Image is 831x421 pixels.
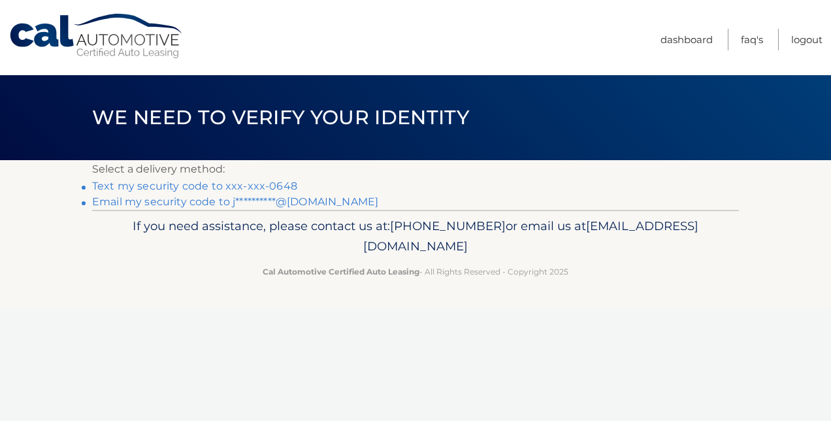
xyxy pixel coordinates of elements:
a: Email my security code to j**********@[DOMAIN_NAME] [92,195,378,208]
p: Select a delivery method: [92,160,739,178]
span: We need to verify your identity [92,105,469,129]
strong: Cal Automotive Certified Auto Leasing [263,267,419,277]
a: Dashboard [660,29,713,50]
span: [PHONE_NUMBER] [390,218,506,233]
a: Text my security code to xxx-xxx-0648 [92,180,297,192]
p: If you need assistance, please contact us at: or email us at [101,216,730,258]
p: - All Rights Reserved - Copyright 2025 [101,265,730,278]
a: Cal Automotive [8,13,185,59]
a: Logout [791,29,823,50]
a: FAQ's [741,29,763,50]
